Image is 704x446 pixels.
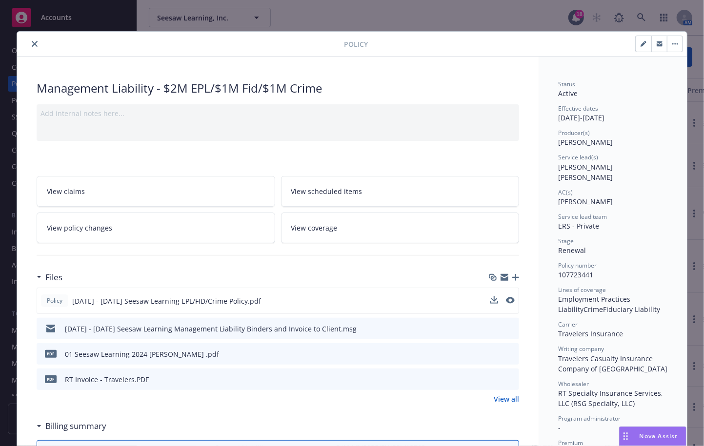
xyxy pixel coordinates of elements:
span: PDF [45,375,57,383]
span: Status [558,80,575,88]
button: download file [491,349,499,359]
span: pdf [45,350,57,357]
div: [DATE] - [DATE] Seesaw Learning Management Liability Binders and Invoice to Client.msg [65,324,357,334]
span: Policy [344,39,368,49]
button: Nova Assist [619,427,686,446]
span: Active [558,89,578,98]
button: preview file [506,297,515,304]
div: Management Liability - $2M EPL/$1M Fid/$1M Crime [37,80,519,97]
span: Renewal [558,246,586,255]
span: Carrier [558,320,578,329]
a: View all [494,394,519,404]
span: Program administrator [558,414,621,423]
div: [DATE] - [DATE] [558,104,667,123]
span: Travelers Casualty Insurance Company of [GEOGRAPHIC_DATA] [558,354,667,373]
div: 01 Seesaw Learning 2024 [PERSON_NAME] .pdf [65,349,219,359]
span: Effective dates [558,104,598,113]
span: [DATE] - [DATE] Seesaw Learning EPL/FID/Crime Policy.pdf [72,296,261,306]
span: Nova Assist [640,432,678,440]
span: [PERSON_NAME] [558,137,613,147]
div: RT Invoice - Travelers.PDF [65,374,149,385]
h3: Billing summary [45,420,106,432]
span: Employment Practices Liability [558,294,632,314]
button: download file [491,324,499,334]
button: preview file [506,374,515,385]
span: Lines of coverage [558,286,606,294]
span: Fiduciary Liability [603,305,660,314]
span: Travelers Insurance [558,329,623,338]
span: Producer(s) [558,129,590,137]
span: Writing company [558,345,604,353]
span: Wholesaler [558,380,589,388]
button: preview file [506,296,515,306]
a: View claims [37,176,275,207]
span: - [558,423,561,432]
h3: Files [45,271,62,284]
div: Drag to move [620,427,632,446]
div: Files [37,271,62,284]
span: Crime [583,305,603,314]
span: View scheduled items [291,186,362,196]
button: preview file [506,349,515,359]
a: View policy changes [37,213,275,243]
span: Service lead team [558,213,607,221]
button: preview file [506,324,515,334]
span: View claims [47,186,85,196]
span: [PERSON_NAME] [PERSON_NAME] [558,162,615,182]
span: RT Specialty Insurance Services, LLC (RSG Specialty, LLC) [558,388,665,408]
span: 107723441 [558,270,593,279]
a: View coverage [281,213,520,243]
button: download file [491,374,499,385]
a: View scheduled items [281,176,520,207]
span: Policy [45,296,64,305]
span: AC(s) [558,188,573,196]
div: Add internal notes here... [40,108,515,118]
span: [PERSON_NAME] [558,197,613,206]
span: ERS - Private [558,221,599,231]
span: View coverage [291,223,338,233]
button: download file [490,296,498,304]
button: close [29,38,40,50]
span: Service lead(s) [558,153,598,161]
span: Stage [558,237,574,245]
button: download file [490,296,498,306]
div: Billing summary [37,420,106,432]
span: View policy changes [47,223,112,233]
span: Policy number [558,261,597,270]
